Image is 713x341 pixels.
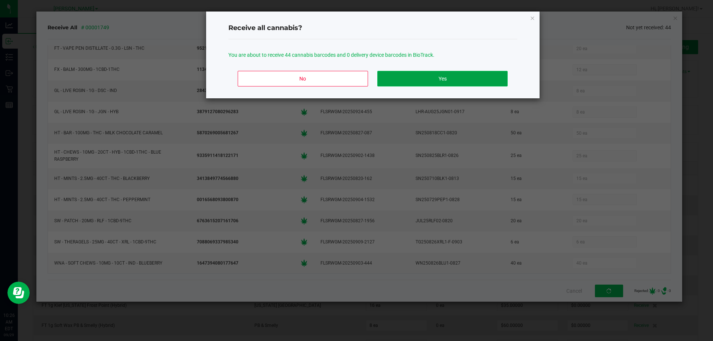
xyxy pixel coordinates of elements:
iframe: Resource center [7,282,30,304]
button: Close [530,13,535,22]
p: You are about to receive 44 cannabis barcodes and 0 delivery device barcodes in BioTrack. [228,51,517,59]
button: No [238,71,368,86]
h4: Receive all cannabis? [228,23,517,33]
button: Yes [377,71,507,86]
